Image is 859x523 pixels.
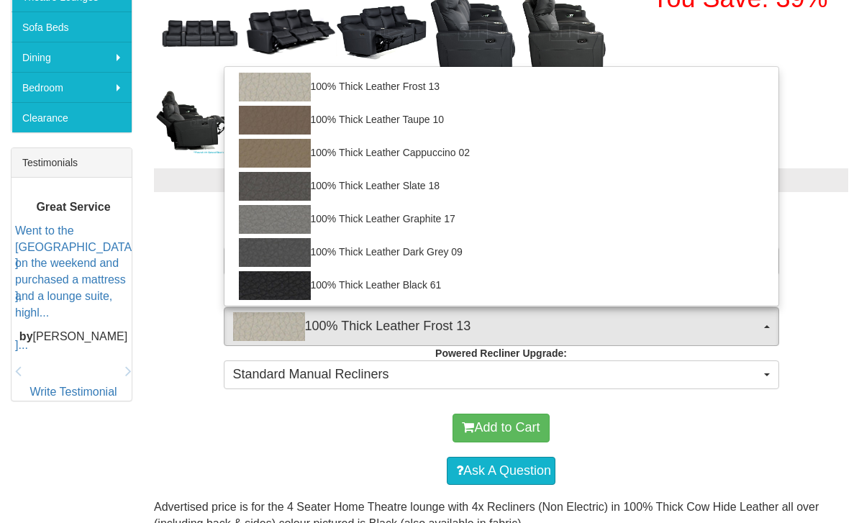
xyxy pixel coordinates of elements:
img: 100% Thick Leather Taupe 10 [239,106,311,135]
a: 100% Thick Leather Graphite 17 [224,203,778,236]
img: 100% Thick Leather Frost 13 [239,73,311,101]
a: 100% Thick Leather Black 61 [224,269,778,302]
img: 100% Thick Leather Slate 18 [239,172,311,201]
a: 100% Thick Leather Slate 18 [224,170,778,203]
a: 100% Thick Leather Taupe 10 [224,104,778,137]
a: 100% Thick Leather Dark Grey 09 [224,236,778,269]
img: 100% Thick Leather Black 61 [239,271,311,300]
img: 100% Thick Leather Cappuccino 02 [239,139,311,168]
a: 100% Thick Leather Cappuccino 02 [224,137,778,170]
a: 100% Thick Leather Frost 13 [224,71,778,104]
img: 100% Thick Leather Dark Grey 09 [239,238,311,267]
img: 100% Thick Leather Graphite 17 [239,205,311,234]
